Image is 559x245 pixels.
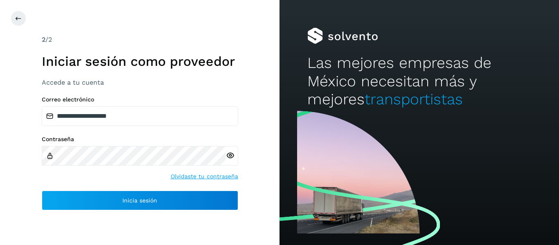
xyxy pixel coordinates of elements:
label: Correo electrónico [42,96,238,103]
div: /2 [42,35,238,45]
a: Olvidaste tu contraseña [171,172,238,181]
button: Inicia sesión [42,191,238,210]
h1: Iniciar sesión como proveedor [42,54,238,69]
span: 2 [42,36,45,43]
span: Inicia sesión [122,198,157,203]
label: Contraseña [42,136,238,143]
h3: Accede a tu cuenta [42,79,238,86]
h2: Las mejores empresas de México necesitan más y mejores [307,54,531,108]
span: transportistas [365,90,463,108]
